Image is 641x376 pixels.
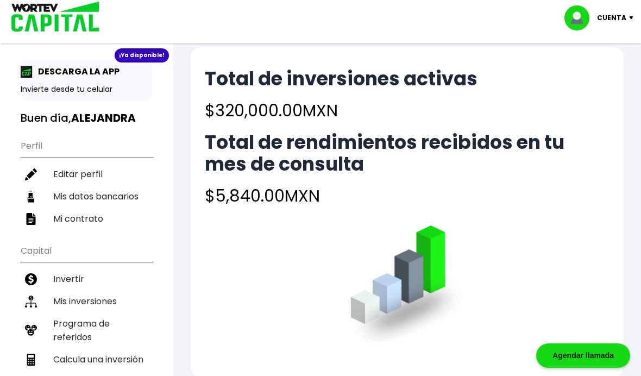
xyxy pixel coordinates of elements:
[205,98,477,123] h4: $320,000.00 MXN
[21,163,153,185] a: Editar perfil
[25,168,37,180] img: editar-icon.952d3147.svg
[536,343,630,368] div: Agendar llamada
[205,68,477,90] h2: Total de inversiones activas
[345,225,469,349] img: grafica.516fef24.png
[25,191,37,203] img: datos-icon.10cf9172.svg
[21,312,153,348] a: Programa de referidos
[33,65,120,78] p: DESCARGA LA APP
[21,290,153,312] a: Mis inversiones
[21,134,153,230] ul: Perfil
[25,324,37,336] img: recomiendanos-icon.9b8e9327.svg
[21,66,33,78] img: app-icon
[115,48,169,62] div: ¡Ya disponible!
[21,185,153,208] a: Mis datos bancarios
[25,213,37,225] img: contrato-icon.f2db500c.svg
[25,273,37,285] img: invertir-icon.b3b967d7.svg
[205,184,609,208] h4: $5,840.00 MXN
[21,268,153,290] a: Invertir
[21,111,153,125] h3: Buen día,
[205,131,609,175] h2: Total de rendimientos recibidos en tu mes de consulta
[21,348,153,371] a: Calcula una inversión
[21,84,153,95] p: Invierte desde tu celular
[597,10,626,26] p: Cuenta
[25,296,37,308] img: inversiones-icon.6695dc30.svg
[626,16,641,20] img: icon-down
[71,110,136,126] b: ALEJANDRA
[25,354,37,366] img: calculadora-icon.17d418c4.svg
[564,5,597,30] img: profile-image
[21,208,153,230] a: Mi contrato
